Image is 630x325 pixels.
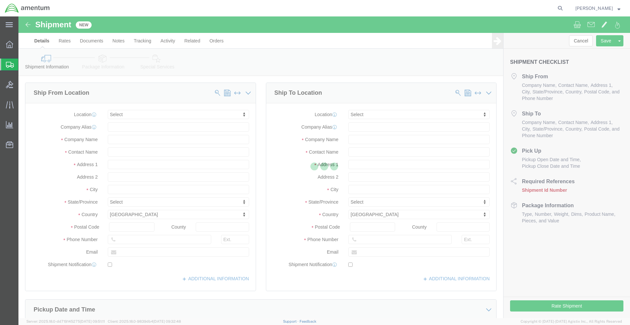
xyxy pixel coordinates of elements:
[80,319,105,323] span: [DATE] 09:51:11
[153,319,181,323] span: [DATE] 09:32:48
[5,3,50,13] img: logo
[26,319,105,323] span: Server: 2025.18.0-dd719145275
[283,319,300,323] a: Support
[300,319,316,323] a: Feedback
[575,4,621,12] button: [PERSON_NAME]
[521,319,622,324] span: Copyright © [DATE]-[DATE] Agistix Inc., All Rights Reserved
[108,319,181,323] span: Client: 2025.18.0-9839db4
[575,5,613,12] span: Rashonda Smith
